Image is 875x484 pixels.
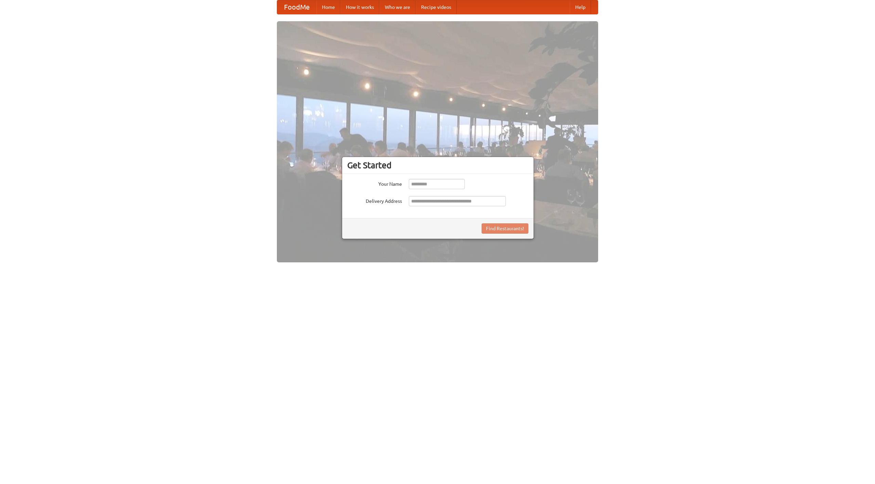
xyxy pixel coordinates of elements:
a: Help [570,0,591,14]
a: FoodMe [277,0,317,14]
h3: Get Started [347,160,528,170]
label: Your Name [347,179,402,187]
a: Recipe videos [416,0,457,14]
a: How it works [340,0,379,14]
label: Delivery Address [347,196,402,205]
a: Who we are [379,0,416,14]
button: Find Restaurants! [482,223,528,234]
a: Home [317,0,340,14]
